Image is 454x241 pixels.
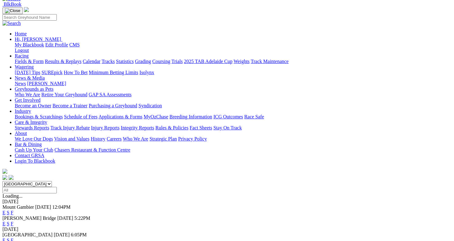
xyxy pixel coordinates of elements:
a: Who We Are [123,136,148,141]
a: My Blackbook [15,42,44,47]
a: Hi, [PERSON_NAME] [15,37,62,42]
a: Minimum Betting Limits [89,70,138,75]
span: 5:22PM [74,215,90,221]
a: History [91,136,105,141]
a: Breeding Information [169,114,212,119]
a: News & Media [15,75,45,81]
a: Isolynx [139,70,154,75]
div: Greyhounds as Pets [15,92,452,97]
a: Purchasing a Greyhound [89,103,137,108]
img: twitter.svg [9,175,14,180]
a: E [2,221,6,226]
a: Weights [234,59,250,64]
img: logo-grsa-white.png [24,7,29,12]
a: Home [15,31,27,36]
a: SUREpick [41,70,62,75]
div: [DATE] [2,199,452,204]
a: Grading [135,59,151,64]
a: Results & Replays [45,59,81,64]
a: Applications & Forms [99,114,142,119]
a: S [7,221,10,226]
span: Mount Gambier [2,204,34,210]
a: S [7,210,10,215]
div: About [15,136,452,142]
span: [DATE] [54,232,70,237]
span: Loading... [2,193,22,199]
a: Become a Trainer [52,103,87,108]
a: Contact GRSA [15,153,44,158]
span: BlkBook [4,2,21,7]
a: Strategic Plan [149,136,177,141]
a: Cash Up Your Club [15,147,53,152]
a: Schedule of Fees [64,114,97,119]
input: Search [2,14,57,21]
div: [DATE] [2,227,452,232]
span: [PERSON_NAME] Bridge [2,215,56,221]
img: Close [5,8,20,13]
div: Hi, [PERSON_NAME] [15,42,452,53]
a: MyOzChase [144,114,168,119]
a: E [2,210,6,215]
img: facebook.svg [2,175,7,180]
a: About [15,131,27,136]
a: Who We Are [15,92,40,97]
span: [DATE] [35,204,51,210]
div: News & Media [15,81,452,86]
span: Hi, [PERSON_NAME] [15,37,61,42]
a: Fields & Form [15,59,44,64]
a: Retire Your Greyhound [41,92,87,97]
span: [GEOGRAPHIC_DATA] [2,232,52,237]
span: 12:04PM [52,204,71,210]
span: 6:05PM [71,232,87,237]
div: Racing [15,59,452,64]
a: Coursing [152,59,170,64]
a: Integrity Reports [121,125,154,130]
a: Trials [171,59,183,64]
a: Greyhounds as Pets [15,86,53,92]
a: Careers [107,136,122,141]
a: News [15,81,26,86]
a: Login To Blackbook [15,158,55,164]
a: Become an Owner [15,103,51,108]
img: Search [2,21,21,26]
a: ICG Outcomes [213,114,243,119]
a: Tracks [102,59,115,64]
a: Statistics [116,59,134,64]
div: Bar & Dining [15,147,452,153]
a: Stewards Reports [15,125,49,130]
a: Syndication [138,103,162,108]
a: Industry [15,109,31,114]
a: Track Injury Rebate [50,125,90,130]
button: Toggle navigation [2,7,23,14]
a: Privacy Policy [178,136,207,141]
a: Get Involved [15,97,41,103]
a: [PERSON_NAME] [27,81,66,86]
div: Get Involved [15,103,452,109]
a: Care & Integrity [15,120,47,125]
a: Wagering [15,64,34,69]
a: BlkBook [2,2,21,7]
a: CMS [69,42,80,47]
a: Injury Reports [91,125,119,130]
div: Wagering [15,70,452,75]
a: F [11,221,14,226]
a: Calendar [83,59,100,64]
a: Chasers Restaurant & Function Centre [54,147,130,152]
a: Edit Profile [45,42,68,47]
a: Stay On Track [213,125,242,130]
div: Industry [15,114,452,120]
a: GAP SA Assessments [89,92,132,97]
input: Select date [2,187,57,193]
img: logo-grsa-white.png [2,169,7,174]
a: F [11,210,14,215]
a: 2025 TAB Adelaide Cup [184,59,232,64]
a: We Love Our Dogs [15,136,53,141]
a: Racing [15,53,29,58]
a: Race Safe [244,114,264,119]
a: Rules & Policies [155,125,188,130]
a: [DATE] Tips [15,70,40,75]
a: Bookings & Scratchings [15,114,63,119]
a: Fact Sheets [190,125,212,130]
span: [DATE] [57,215,73,221]
a: Vision and Values [54,136,89,141]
